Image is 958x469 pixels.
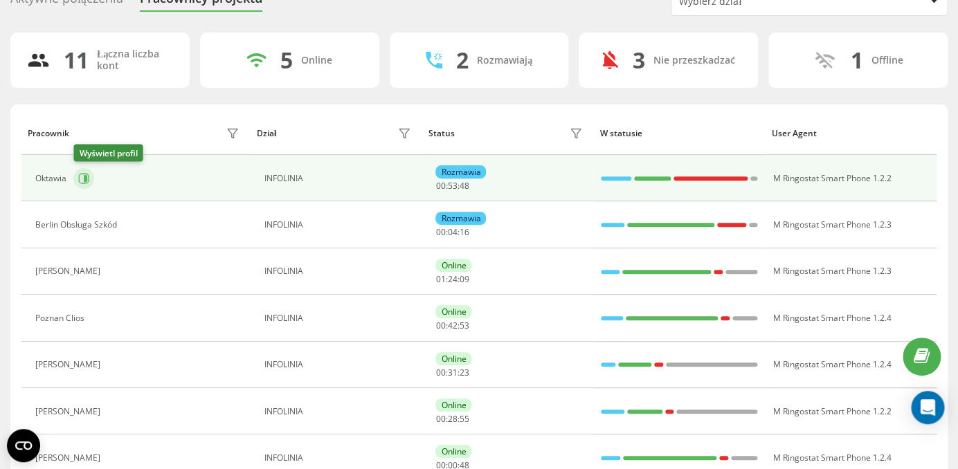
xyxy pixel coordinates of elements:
div: Oktawia [35,174,70,183]
span: M Ringostat Smart Phone 1.2.3 [772,265,891,277]
span: 24 [447,273,457,285]
div: Open Intercom Messenger [911,391,944,424]
div: Online [301,55,332,66]
span: 28 [447,413,457,425]
div: Poznan Clios [35,313,88,323]
span: 31 [447,367,457,378]
span: 04 [447,226,457,238]
div: 11 [64,47,89,73]
span: M Ringostat Smart Phone 1.2.4 [772,312,891,324]
div: Rozmawiają [477,55,532,66]
div: 5 [280,47,293,73]
div: Rozmawia [435,212,486,225]
div: 1 [850,47,862,73]
div: Offline [871,55,903,66]
div: INFOLINIA [264,407,415,416]
span: 55 [459,413,469,425]
div: : : [435,414,469,424]
div: : : [435,181,469,191]
div: INFOLINIA [264,220,415,230]
div: Wyświetl profil [74,145,143,162]
span: 48 [459,180,469,192]
div: W statusie [600,129,759,138]
div: Online [435,305,471,318]
div: Status [428,129,455,138]
div: Online [435,445,471,458]
div: Rozmawia [435,165,486,178]
div: Berlin Obsługa Szkód [35,220,120,230]
span: M Ringostat Smart Phone 1.2.4 [772,452,891,463]
div: INFOLINIA [264,453,415,463]
div: [PERSON_NAME] [35,453,104,463]
div: Pracownik [28,129,69,138]
span: 42 [447,320,457,331]
div: [PERSON_NAME] [35,266,104,276]
span: M Ringostat Smart Phone 1.2.3 [772,219,891,230]
span: M Ringostat Smart Phone 1.2.4 [772,358,891,370]
div: [PERSON_NAME] [35,407,104,416]
div: User Agent [772,129,930,138]
div: Online [435,398,471,412]
span: 53 [447,180,457,192]
div: : : [435,275,469,284]
span: 01 [435,273,445,285]
span: M Ringostat Smart Phone 1.2.2 [772,172,891,184]
div: : : [435,368,469,378]
div: [PERSON_NAME] [35,360,104,369]
div: : : [435,228,469,237]
div: Online [435,352,471,365]
span: 00 [435,226,445,238]
div: Nie przeszkadzać [653,55,734,66]
span: 00 [435,320,445,331]
div: : : [435,321,469,331]
span: 23 [459,367,469,378]
div: 3 [632,47,644,73]
span: 00 [435,180,445,192]
span: 16 [459,226,469,238]
div: Dział [257,129,276,138]
span: M Ringostat Smart Phone 1.2.2 [772,405,891,417]
div: INFOLINIA [264,174,415,183]
span: 00 [435,367,445,378]
div: Łączna liczba kont [97,48,173,72]
div: INFOLINIA [264,360,415,369]
div: INFOLINIA [264,266,415,276]
div: Online [435,259,471,272]
span: 53 [459,320,469,331]
span: 00 [435,413,445,425]
div: 2 [456,47,469,73]
div: INFOLINIA [264,313,415,323]
span: 09 [459,273,469,285]
button: Open CMP widget [7,429,40,462]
